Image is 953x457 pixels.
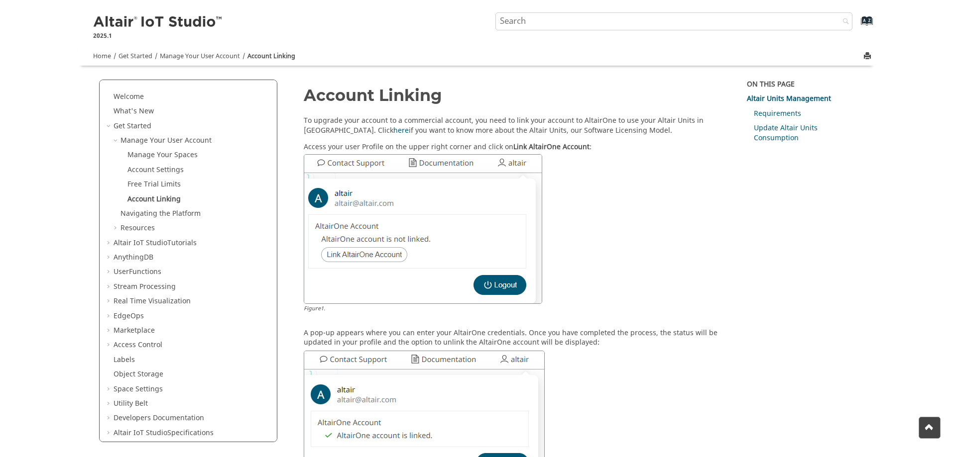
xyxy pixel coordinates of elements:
span: Expand Marketplace [106,326,114,336]
a: Navigating the Platform [120,208,201,219]
ul: Table of Contents [106,92,271,453]
a: Update Altair Units Consumption [754,123,818,143]
span: Figure [304,304,325,313]
a: Get Started [119,52,152,61]
span: Expand AnythingDB [106,253,114,263]
span: Expand UserFunctions [106,267,114,277]
span: Expand Real Time Visualization [106,296,114,306]
a: Labels [114,355,135,365]
a: AnythingDB [114,252,153,263]
a: Account Settings [127,165,184,175]
nav: Tools [78,43,875,66]
span: Expand Access Control [106,340,114,350]
a: Object Storage [114,369,163,379]
a: Account Linking [127,194,181,204]
h1: Account Linking [304,87,726,104]
a: Go to index terms page [845,20,867,31]
a: Altair IoT StudioSpecifications [114,428,214,438]
span: Expand Resources [113,223,120,233]
a: Altair IoT StudioTutorials [114,238,197,248]
button: Print this page [864,50,872,63]
span: Expand Stream Processing [106,282,114,292]
span: Expand Space Settings [106,384,114,394]
a: Manage Your Spaces [127,150,198,160]
span: Expand Developers Documentation [106,413,114,423]
input: Search query [495,12,853,30]
a: here [393,125,409,136]
p: 2025.1 [93,31,224,40]
span: Expand Utility Belt [106,399,114,409]
a: Access Control [114,340,162,350]
a: Account Linking [247,52,295,61]
span: Expand EdgeOps [106,311,114,321]
a: Manage Your User Account [160,52,240,61]
a: Stream Processing [114,281,176,292]
img: Altair IoT Studio [93,14,224,30]
span: Collapse Manage Your User Account [113,136,120,146]
a: Manage Your User Account [120,135,212,146]
a: Resources [120,223,155,233]
img: link_account.png [304,154,542,304]
span: . [324,304,325,313]
span: 1 [321,304,324,313]
button: Search [830,12,857,32]
span: Collapse Get Started [106,121,114,131]
a: Altair Units Management [747,93,831,104]
a: EdgeOps [114,311,144,321]
span: Link AltairOne Account [513,142,590,152]
a: Free Trial Limits [127,179,181,189]
span: Expand Altair IoT StudioSpecifications [106,428,114,438]
span: Expand Altair IoT StudioTutorials [106,238,114,248]
a: Requirements [754,108,801,119]
span: Altair IoT Studio [114,238,167,248]
span: Functions [129,267,161,277]
a: Welcome [114,91,144,102]
a: Home [93,52,111,61]
p: To upgrade your account to a commercial account, you need to link your account to AltairOne to us... [304,116,726,135]
a: Real Time Visualization [114,296,191,306]
a: Marketplace [114,325,155,336]
a: UserFunctions [114,267,161,277]
a: Developers Documentation [114,413,204,423]
span: Altair IoT Studio [114,428,167,438]
div: On this page [747,80,854,90]
a: Utility Belt [114,398,148,409]
a: What's New [114,106,154,116]
a: Get Started [114,121,151,131]
a: Space Settings [114,384,163,394]
span: Access your user Profile on the upper right corner and click on : [304,140,592,152]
